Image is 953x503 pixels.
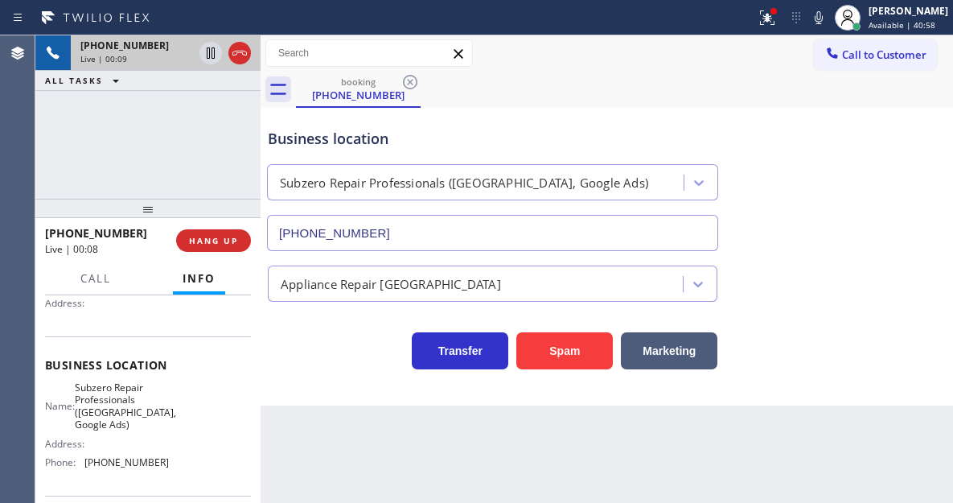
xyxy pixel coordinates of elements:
[621,332,717,369] button: Marketing
[267,215,718,251] input: Phone Number
[842,47,926,62] span: Call to Customer
[807,6,830,29] button: Mute
[814,39,937,70] button: Call to Customer
[412,332,508,369] button: Transfer
[80,39,169,52] span: [PHONE_NUMBER]
[280,174,648,192] div: Subzero Repair Professionals ([GEOGRAPHIC_DATA], Google Ads)
[869,4,948,18] div: [PERSON_NAME]
[84,456,169,468] span: [PHONE_NUMBER]
[298,76,419,88] div: booking
[80,53,127,64] span: Live | 00:09
[45,225,147,241] span: [PHONE_NUMBER]
[80,271,111,286] span: Call
[45,357,251,373] span: Business location
[266,40,472,66] input: Search
[228,42,251,64] button: Hang up
[45,297,88,309] span: Address:
[45,75,103,86] span: ALL TASKS
[176,229,251,252] button: HANG UP
[45,438,88,450] span: Address:
[75,381,176,431] span: Subzero Repair Professionals ([GEOGRAPHIC_DATA], Google Ads)
[189,235,238,246] span: HANG UP
[45,456,84,468] span: Phone:
[183,271,216,286] span: Info
[298,88,419,102] div: [PHONE_NUMBER]
[516,332,613,369] button: Spam
[173,263,225,295] button: Info
[45,400,75,412] span: Name:
[281,274,501,293] div: Appliance Repair [GEOGRAPHIC_DATA]
[199,42,222,64] button: Hold Customer
[268,128,717,150] div: Business location
[869,19,935,31] span: Available | 40:58
[35,71,135,90] button: ALL TASKS
[45,242,98,256] span: Live | 00:08
[71,263,121,295] button: Call
[298,72,419,106] div: (734) 788-5283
